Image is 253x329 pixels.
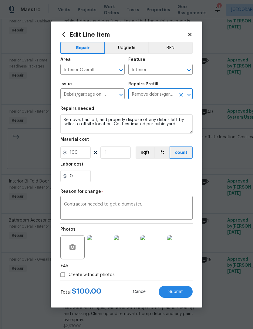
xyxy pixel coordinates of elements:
[105,42,148,54] button: Upgrade
[128,58,145,62] h5: Feature
[123,286,156,298] button: Cancel
[60,107,94,111] h5: Repairs needed
[133,290,147,294] span: Cancel
[60,263,68,269] span: +45
[60,162,83,166] h5: Labor cost
[60,82,72,86] h5: Issue
[69,272,115,278] span: Create without photos
[148,42,193,54] button: BRN
[60,114,193,134] textarea: Remove, haul off, and properly dispose of any debris left by seller to offsite location. Cost est...
[154,146,170,159] button: ft
[60,58,71,62] h5: Area
[185,66,193,74] button: Open
[177,90,185,99] button: Clear
[159,286,193,298] button: Submit
[72,288,101,295] span: $ 100.00
[136,146,154,159] button: sqft
[60,288,101,295] div: Total
[60,31,187,38] h2: Edit Line Item
[60,42,105,54] button: Repair
[60,189,101,194] h5: Reason for change
[117,90,125,99] button: Open
[60,137,89,142] h5: Material cost
[117,66,125,74] button: Open
[60,227,76,232] h5: Photos
[170,146,193,159] button: count
[185,90,193,99] button: Open
[64,202,189,215] textarea: Contractor needed to get a dumpster.
[168,290,183,294] span: Submit
[128,82,158,86] h5: Repairs Prefill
